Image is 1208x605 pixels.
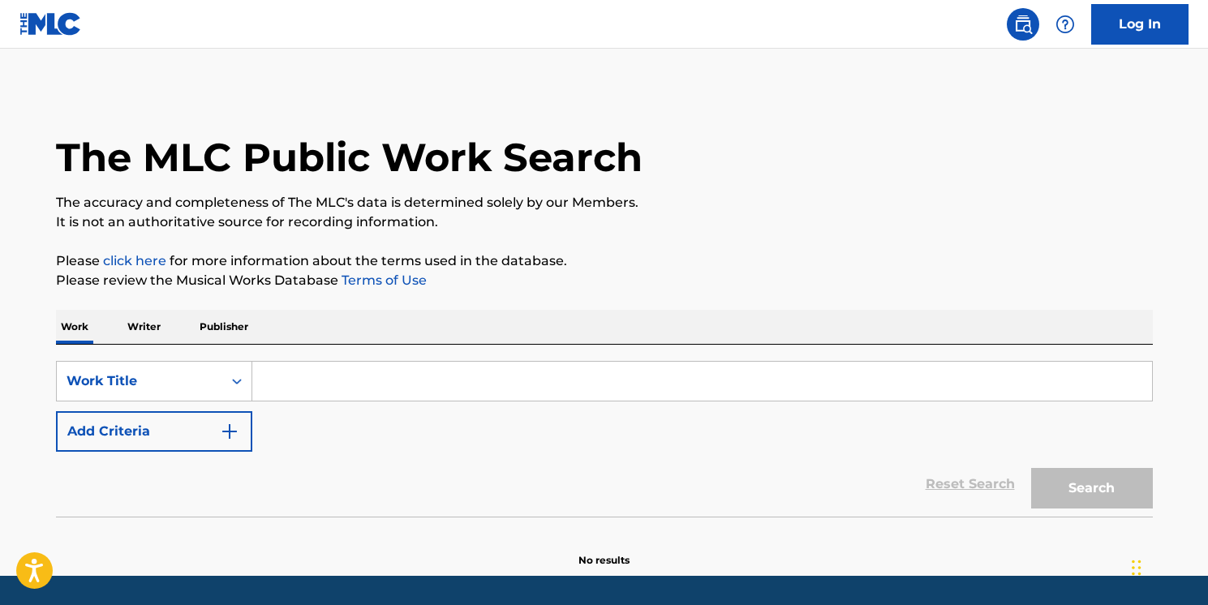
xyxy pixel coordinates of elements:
p: It is not an authoritative source for recording information. [56,212,1153,232]
p: Please review the Musical Works Database [56,271,1153,290]
div: Work Title [67,371,213,391]
div: Drag [1132,543,1141,592]
img: search [1013,15,1033,34]
p: Please for more information about the terms used in the database. [56,251,1153,271]
button: Add Criteria [56,411,252,452]
p: No results [578,534,630,568]
a: click here [103,253,166,268]
img: 9d2ae6d4665cec9f34b9.svg [220,422,239,441]
img: MLC Logo [19,12,82,36]
p: Publisher [195,310,253,344]
a: Public Search [1007,8,1039,41]
p: The accuracy and completeness of The MLC's data is determined solely by our Members. [56,193,1153,212]
div: Help [1049,8,1081,41]
a: Terms of Use [338,272,427,288]
p: Work [56,310,93,344]
img: help [1055,15,1075,34]
form: Search Form [56,361,1153,517]
iframe: Chat Widget [1127,527,1208,605]
h1: The MLC Public Work Search [56,133,643,182]
p: Writer [123,310,166,344]
a: Log In [1091,4,1189,45]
